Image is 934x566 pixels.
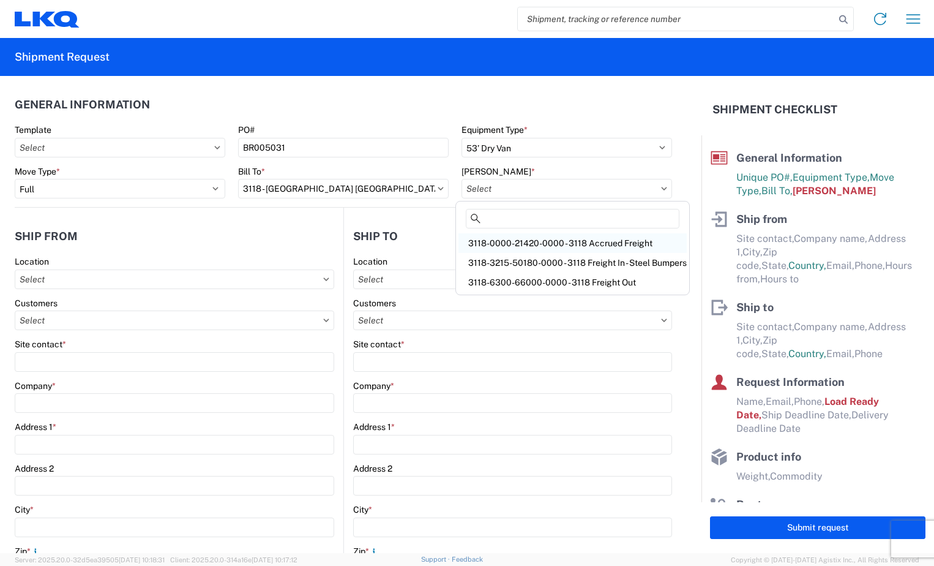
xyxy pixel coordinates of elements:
label: Site contact [353,339,405,350]
span: State, [761,348,788,360]
button: Submit request [710,516,925,539]
span: Route [736,498,768,511]
label: Address 1 [353,421,395,432]
span: Name, [736,396,766,407]
span: Company name, [794,233,868,244]
span: [DATE] 10:18:31 [119,556,165,564]
label: Site contact [15,339,66,350]
label: City [15,504,34,515]
span: Ship from [736,213,787,225]
span: Site contact, [736,321,794,333]
span: Client: 2025.20.0-314a16e [170,556,297,564]
div: 3118-6300-66000-0000 - 3118 Freight Out [458,273,687,292]
span: State, [761,260,788,271]
h2: General Information [15,99,150,111]
span: Copyright © [DATE]-[DATE] Agistix Inc., All Rights Reserved [731,554,919,565]
label: City [353,504,372,515]
input: Select [238,179,449,198]
input: Select [15,270,334,289]
input: Shipment, tracking or reference number [518,7,835,31]
span: General Information [736,151,842,164]
label: Company [353,380,394,391]
label: Zip [15,546,40,557]
span: Equipment Type, [793,172,870,183]
label: Location [353,256,387,267]
input: Select [461,179,672,198]
h2: Ship from [15,230,78,243]
span: Hours to [760,273,799,285]
span: Email, [826,348,854,360]
span: Bill To, [761,185,793,197]
span: Commodity [770,470,823,482]
label: Address 2 [353,463,392,474]
label: Location [15,256,49,267]
label: Zip [353,546,379,557]
label: Customers [353,298,396,309]
a: Feedback [452,556,483,563]
a: Support [421,556,452,563]
h2: Shipment Request [15,50,110,64]
span: [DATE] 10:17:12 [252,556,297,564]
span: Ship Deadline Date, [761,409,851,421]
h2: Shipment Checklist [712,102,837,117]
input: Select [353,270,672,289]
span: Country, [788,260,826,271]
span: Unique PO#, [736,172,793,183]
div: 3118-0000-21420-0000 - 3118 Accrued Freight [458,233,687,253]
span: Phone, [854,260,885,271]
label: Address 1 [15,421,56,432]
label: PO# [238,124,255,135]
label: Move Type [15,166,60,177]
label: Equipment Type [461,124,528,135]
input: Select [15,311,334,330]
span: Company name, [794,321,868,333]
span: Site contact, [736,233,794,244]
span: Weight, [736,470,770,482]
span: Product info [736,450,801,463]
span: Country, [788,348,826,360]
span: Ship to [736,301,774,314]
h2: Ship to [353,230,398,243]
label: Address 2 [15,463,54,474]
label: [PERSON_NAME] [461,166,535,177]
input: Select [15,138,225,157]
span: City, [742,334,763,346]
span: Phone [854,348,883,360]
label: Template [15,124,51,135]
label: Customers [15,298,58,309]
span: Server: 2025.20.0-32d5ea39505 [15,556,165,564]
span: [PERSON_NAME] [793,185,876,197]
span: Email, [826,260,854,271]
label: Bill To [238,166,265,177]
span: Phone, [794,396,824,407]
span: Email, [766,396,794,407]
div: 3118-3215-50180-0000 - 3118 Freight In - Steel Bumpers [458,253,687,273]
span: Request Information [736,375,845,388]
input: Select [353,311,672,330]
label: Company [15,380,56,391]
span: City, [742,246,763,258]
